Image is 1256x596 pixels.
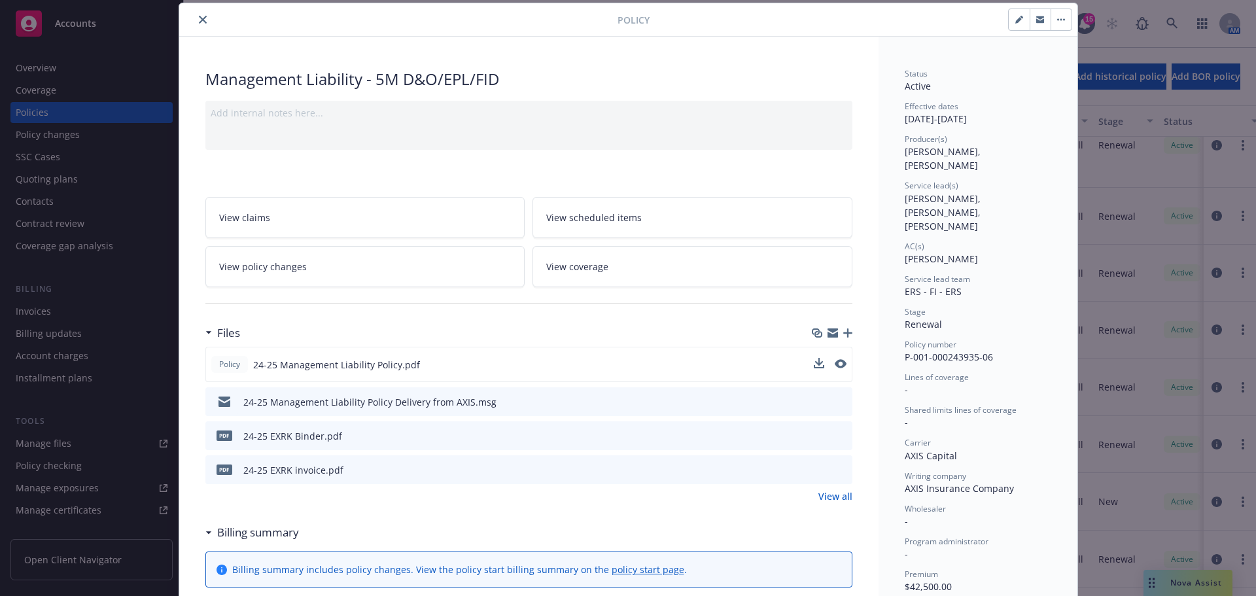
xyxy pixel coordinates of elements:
[905,536,988,547] span: Program administrator
[217,324,240,342] h3: Files
[905,515,908,527] span: -
[905,68,928,79] span: Status
[253,358,420,372] span: 24-25 Management Liability Policy.pdf
[243,429,342,443] div: 24-25 EXRK Binder.pdf
[905,101,958,112] span: Effective dates
[905,470,966,482] span: Writing company
[243,463,343,477] div: 24-25 EXRK invoice.pdf
[205,246,525,287] a: View policy changes
[905,437,931,448] span: Carrier
[219,260,307,273] span: View policy changes
[905,318,942,330] span: Renewal
[905,351,993,363] span: P-001-000243935-06
[219,211,270,224] span: View claims
[835,463,847,477] button: preview file
[905,383,1051,396] div: -
[532,246,852,287] a: View coverage
[205,524,299,541] div: Billing summary
[905,415,1051,429] div: -
[905,273,970,285] span: Service lead team
[612,563,684,576] a: policy start page
[835,395,847,409] button: preview file
[217,465,232,474] span: pdf
[905,548,908,560] span: -
[905,404,1017,415] span: Shared limits lines of coverage
[905,180,958,191] span: Service lead(s)
[905,372,969,383] span: Lines of coverage
[905,482,1014,495] span: AXIS Insurance Company
[905,192,983,232] span: [PERSON_NAME], [PERSON_NAME], [PERSON_NAME]
[217,359,243,370] span: Policy
[905,80,931,92] span: Active
[814,429,825,443] button: download file
[243,395,497,409] div: 24-25 Management Liability Policy Delivery from AXIS.msg
[818,489,852,503] a: View all
[217,524,299,541] h3: Billing summary
[905,569,938,580] span: Premium
[814,358,824,372] button: download file
[905,241,924,252] span: AC(s)
[546,211,642,224] span: View scheduled items
[905,339,956,350] span: Policy number
[905,285,962,298] span: ERS - FI - ERS
[835,359,846,368] button: preview file
[205,68,852,90] div: Management Liability - 5M D&O/EPL/FID
[195,12,211,27] button: close
[546,260,608,273] span: View coverage
[814,463,825,477] button: download file
[232,563,687,576] div: Billing summary includes policy changes. View the policy start billing summary on the .
[905,306,926,317] span: Stage
[618,13,650,27] span: Policy
[814,395,825,409] button: download file
[905,449,957,462] span: AXIS Capital
[205,197,525,238] a: View claims
[532,197,852,238] a: View scheduled items
[217,430,232,440] span: pdf
[905,503,946,514] span: Wholesaler
[905,133,947,145] span: Producer(s)
[835,429,847,443] button: preview file
[814,358,824,368] button: download file
[905,101,1051,126] div: [DATE] - [DATE]
[835,358,846,372] button: preview file
[905,253,978,265] span: [PERSON_NAME]
[905,145,983,171] span: [PERSON_NAME], [PERSON_NAME]
[211,106,847,120] div: Add internal notes here...
[205,324,240,342] div: Files
[905,580,952,593] span: $42,500.00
